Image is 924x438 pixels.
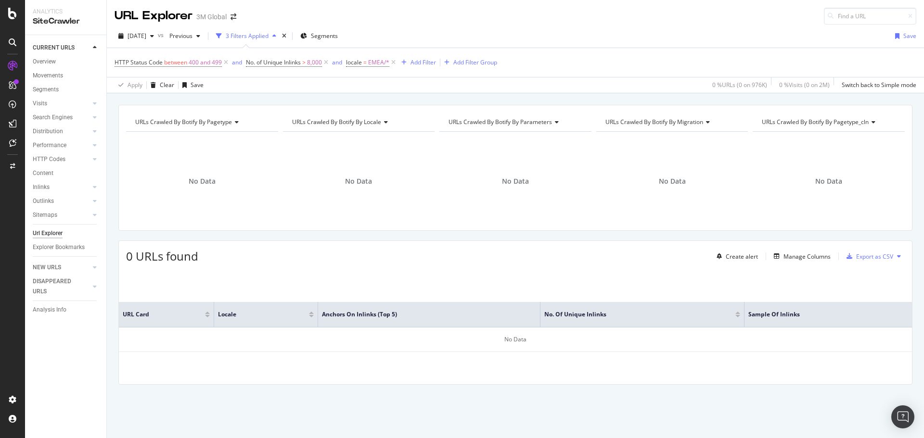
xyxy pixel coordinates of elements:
[33,196,54,206] div: Outlinks
[659,176,686,186] span: No Data
[544,310,720,319] span: No. of Unique Inlinks
[33,85,59,95] div: Segments
[115,58,163,66] span: HTTP Status Code
[133,114,269,130] h4: URLs Crawled By Botify By pagetype
[33,113,90,123] a: Search Engines
[603,114,740,130] h4: URLs Crawled By Botify By migration
[842,81,916,89] div: Switch back to Simple mode
[33,242,100,252] a: Explorer Bookmarks
[226,32,269,40] div: 3 Filters Applied
[726,252,758,261] div: Create alert
[453,58,497,66] div: Add Filter Group
[311,32,338,40] span: Segments
[33,126,63,137] div: Distribution
[332,58,342,66] div: and
[33,140,66,150] div: Performance
[119,327,912,352] div: No Data
[33,99,90,109] a: Visits
[779,81,830,89] div: 0 % Visits ( 0 on 2M )
[189,176,216,186] span: No Data
[33,8,99,16] div: Analytics
[166,28,204,44] button: Previous
[33,305,66,315] div: Analysis Info
[33,113,73,123] div: Search Engines
[280,31,288,41] div: times
[770,250,831,262] button: Manage Columns
[166,32,192,40] span: Previous
[302,58,306,66] span: >
[33,43,75,53] div: CURRENT URLS
[411,58,436,66] div: Add Filter
[179,77,204,93] button: Save
[748,310,894,319] span: Sample of Inlinks
[843,249,893,264] button: Export as CSV
[346,58,362,66] span: locale
[760,114,896,130] h4: URLs Crawled By Botify By pagetype_cln
[605,118,703,126] span: URLs Crawled By Botify By migration
[147,77,174,93] button: Clear
[713,249,758,264] button: Create alert
[398,57,436,68] button: Add Filter
[712,81,767,89] div: 0 % URLs ( 0 on 976K )
[33,276,90,297] a: DISAPPEARED URLS
[128,81,142,89] div: Apply
[33,126,90,137] a: Distribution
[126,248,198,264] span: 0 URLs found
[33,210,90,220] a: Sitemaps
[33,57,56,67] div: Overview
[196,12,227,22] div: 3M Global
[123,310,203,319] span: URL Card
[33,228,100,238] a: Url Explorer
[212,28,280,44] button: 3 Filters Applied
[292,118,381,126] span: URLs Crawled By Botify By locale
[115,28,158,44] button: [DATE]
[363,58,367,66] span: =
[33,276,81,297] div: DISAPPEARED URLS
[783,252,831,261] div: Manage Columns
[158,31,166,39] span: vs
[856,252,893,261] div: Export as CSV
[33,182,50,192] div: Inlinks
[33,57,100,67] a: Overview
[322,310,522,319] span: Anchors on Inlinks (top 5)
[33,263,61,273] div: NEW URLS
[231,13,236,20] div: arrow-right-arrow-left
[128,32,146,40] span: 2025 Sep. 21st
[33,210,57,220] div: Sitemaps
[115,77,142,93] button: Apply
[232,58,242,67] button: and
[33,196,90,206] a: Outlinks
[33,168,100,178] a: Content
[33,71,100,81] a: Movements
[891,405,914,428] div: Open Intercom Messenger
[33,182,90,192] a: Inlinks
[33,154,65,164] div: HTTP Codes
[33,168,53,178] div: Content
[33,99,47,109] div: Visits
[160,81,174,89] div: Clear
[903,32,916,40] div: Save
[368,56,389,69] span: EMEA/*
[232,58,242,66] div: and
[307,56,322,69] span: 8,000
[891,28,916,44] button: Save
[33,305,100,315] a: Analysis Info
[33,263,90,273] a: NEW URLS
[218,310,295,319] span: locale
[447,114,583,130] h4: URLs Crawled By Botify By parameters
[33,85,100,95] a: Segments
[246,58,301,66] span: No. of Unique Inlinks
[838,77,916,93] button: Switch back to Simple mode
[191,81,204,89] div: Save
[33,16,99,27] div: SiteCrawler
[33,43,90,53] a: CURRENT URLS
[33,154,90,164] a: HTTP Codes
[115,8,192,24] div: URL Explorer
[815,176,842,186] span: No Data
[332,58,342,67] button: and
[824,8,916,25] input: Find a URL
[290,114,426,130] h4: URLs Crawled By Botify By locale
[502,176,529,186] span: No Data
[440,57,497,68] button: Add Filter Group
[135,118,232,126] span: URLs Crawled By Botify By pagetype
